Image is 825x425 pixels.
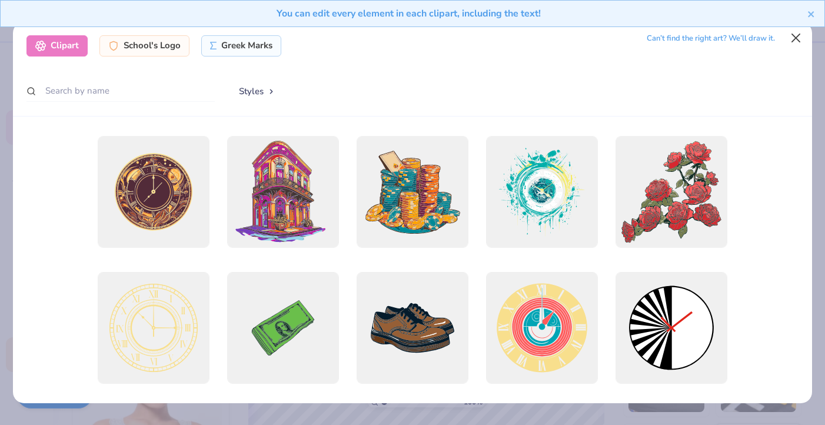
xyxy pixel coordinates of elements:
div: School's Logo [99,35,189,57]
input: Search by name [26,80,215,102]
div: Clipart [26,35,88,57]
div: Greek Marks [201,35,282,57]
div: Can’t find the right art? We’ll draw it. [647,28,775,49]
div: You can edit every element in each clipart, including the text! [9,6,807,21]
button: Close [785,27,807,49]
button: close [807,6,816,21]
button: Styles [227,80,288,102]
